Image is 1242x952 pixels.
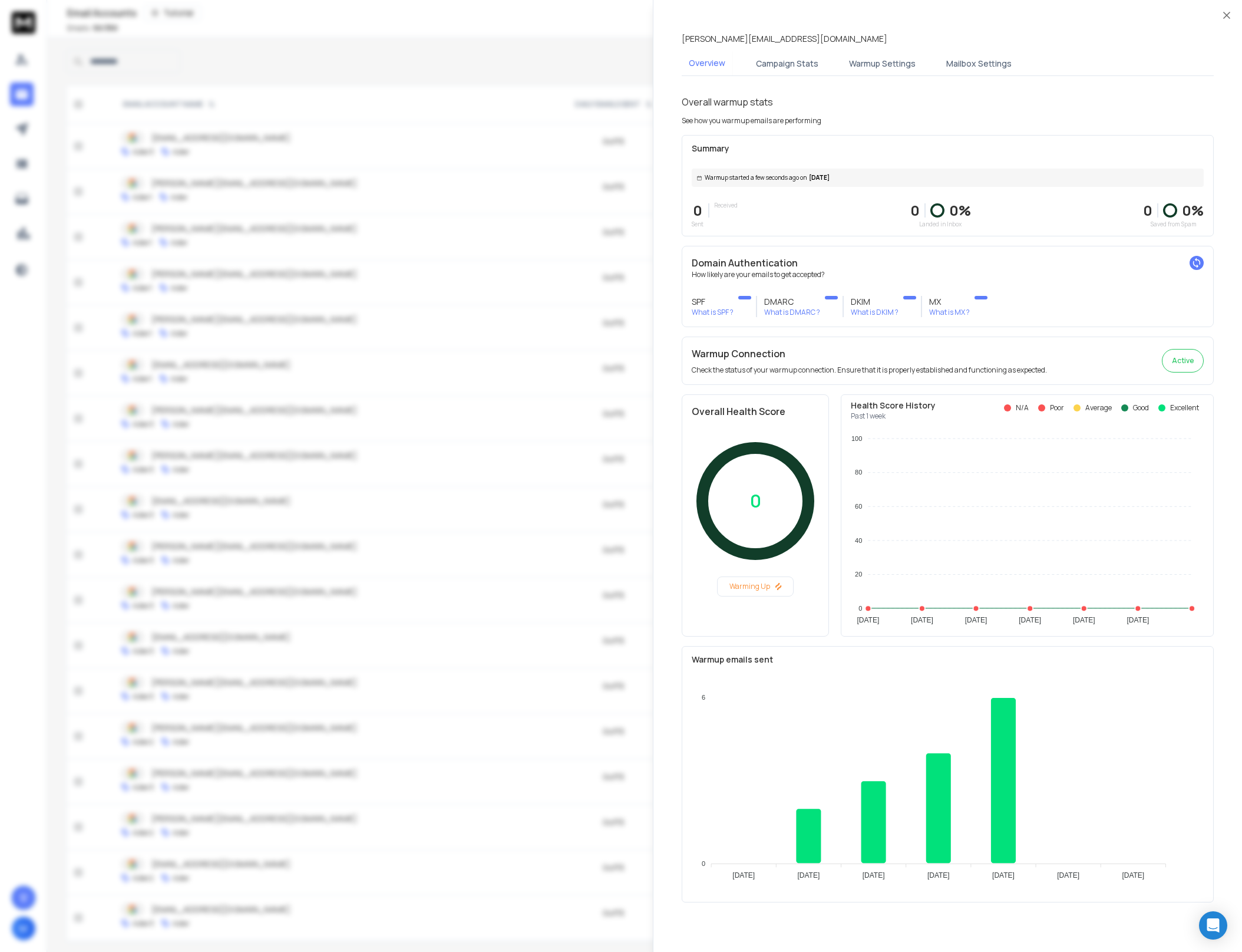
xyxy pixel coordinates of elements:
[798,871,820,879] tspan: [DATE]
[692,365,1047,375] p: Check the status of your warmup connection. Ensure that it is properly established and functionin...
[692,347,1047,361] h2: Warmup Connection
[764,308,820,317] p: What is DMARC ?
[929,308,970,317] p: What is MX ?
[855,571,862,578] tspan: 20
[764,296,820,308] h3: DMARC
[939,51,1019,77] button: Mailbox Settings
[1019,616,1041,624] tspan: [DATE]
[692,308,734,317] p: What is SPF ?
[692,654,1204,666] p: Warmup emails sent
[692,270,1204,279] p: How likely are your emails to get accepted?
[851,435,862,442] tspan: 100
[692,201,703,220] p: 0
[851,400,936,411] p: Health Score History
[1050,403,1064,413] p: Poor
[910,201,920,220] p: 0
[1073,616,1095,624] tspan: [DATE]
[927,871,950,879] tspan: [DATE]
[692,143,1204,154] p: Summary
[750,490,761,512] p: 0
[682,116,821,126] p: See how you warmup emails are performing
[714,201,738,210] p: Received
[855,537,862,544] tspan: 40
[1162,349,1204,373] button: Active
[692,404,819,419] h2: Overall Health Score
[1127,616,1149,624] tspan: [DATE]
[1143,200,1152,220] strong: 0
[863,871,885,879] tspan: [DATE]
[858,605,862,612] tspan: 0
[857,616,879,624] tspan: [DATE]
[855,503,862,510] tspan: 60
[1182,201,1204,220] p: 0 %
[851,296,899,308] h3: DKIM
[1057,871,1079,879] tspan: [DATE]
[929,296,970,308] h3: MX
[732,871,755,879] tspan: [DATE]
[949,201,971,220] p: 0 %
[705,173,807,182] span: Warmup started a few seconds ago on
[911,616,933,624] tspan: [DATE]
[722,582,788,591] p: Warming Up
[1133,403,1149,413] p: Good
[692,256,1204,270] h2: Domain Authentication
[851,411,936,421] p: Past 1 week
[910,220,971,229] p: Landed in Inbox
[1122,871,1144,879] tspan: [DATE]
[1016,403,1029,413] p: N/A
[692,296,734,308] h3: SPF
[702,694,705,701] tspan: 6
[682,95,773,109] h1: Overall warmup stats
[1170,403,1199,413] p: Excellent
[682,33,887,45] p: [PERSON_NAME][EMAIL_ADDRESS][DOMAIN_NAME]
[965,616,987,624] tspan: [DATE]
[702,860,705,867] tspan: 0
[992,871,1015,879] tspan: [DATE]
[682,50,732,77] button: Overview
[692,169,1204,187] div: [DATE]
[1085,403,1112,413] p: Average
[749,51,825,77] button: Campaign Stats
[692,220,703,229] p: Sent
[1143,220,1204,229] p: Saved from Spam
[855,469,862,476] tspan: 80
[842,51,923,77] button: Warmup Settings
[851,308,899,317] p: What is DKIM ?
[1199,911,1227,940] div: Open Intercom Messenger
